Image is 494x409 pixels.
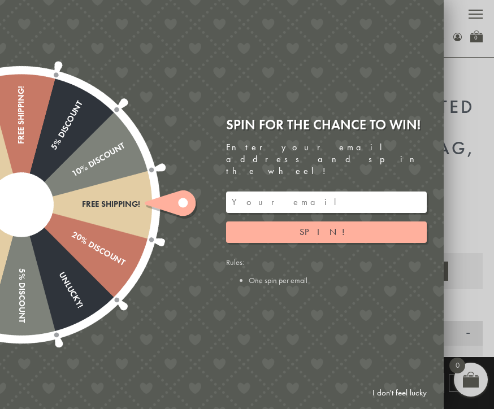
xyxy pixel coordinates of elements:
div: Enter your email address and spin the wheel! [226,142,427,177]
div: 5% Discount [17,99,85,207]
div: Free shipping! [16,86,26,204]
input: Your email [226,192,427,213]
div: 20% Discount [19,201,126,268]
div: Unlucky! [17,202,85,310]
div: 10% Discount [19,141,126,209]
button: Spin! [226,221,427,243]
div: 5% Discount [16,204,26,323]
div: Rules: [226,257,427,285]
div: Free shipping! [21,199,140,209]
a: I don't feel lucky [367,382,432,403]
li: One spin per email [249,275,427,285]
span: Spin! [300,226,353,238]
div: Spin for the chance to win! [226,116,427,133]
